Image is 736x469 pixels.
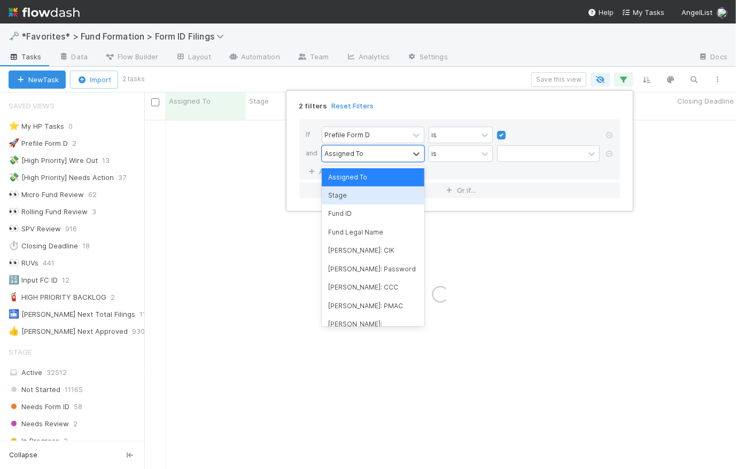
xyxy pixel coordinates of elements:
a: Reset Filters [331,101,374,111]
div: Fund ID [322,205,424,223]
div: and [306,145,322,164]
div: Assigned To [322,168,424,186]
div: [PERSON_NAME]: CCC [322,278,424,296]
div: is [431,130,437,139]
span: 2 filters [299,101,327,111]
div: [PERSON_NAME]: PMAC [322,297,424,315]
div: If [306,127,322,145]
a: And.. [306,164,339,179]
div: is [431,148,437,158]
div: [PERSON_NAME]: CIK [322,241,424,260]
button: Or if... [299,183,620,198]
div: Stage [322,186,424,205]
div: [PERSON_NAME]: Passphrase [322,315,424,343]
div: Fund Legal Name [322,223,424,241]
div: [PERSON_NAME]: Password [322,260,424,278]
div: Assigned To [324,148,363,158]
div: Prefile Form D [324,130,370,139]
